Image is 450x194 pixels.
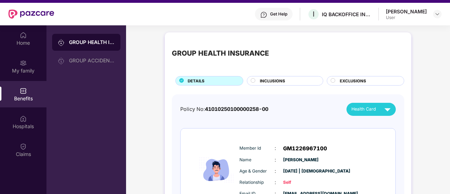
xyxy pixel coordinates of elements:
[275,179,276,186] span: :
[20,60,27,67] img: svg+xml;base64,PHN2ZyB3aWR0aD0iMjAiIGhlaWdodD0iMjAiIHZpZXdCb3g9IjAgMCAyMCAyMCIgZmlsbD0ibm9uZSIgeG...
[346,103,396,116] button: Health Card
[386,15,427,20] div: User
[283,157,318,163] span: [PERSON_NAME]
[188,78,205,84] span: DETAILS
[275,167,276,175] span: :
[172,48,269,59] div: GROUP HEALTH INSURANCE
[351,106,376,113] span: Health Card
[239,157,275,163] span: Name
[20,115,27,122] img: svg+xml;base64,PHN2ZyBpZD0iSG9zcGl0YWxzIiB4bWxucz0iaHR0cDovL3d3dy53My5vcmcvMjAwMC9zdmciIHdpZHRoPS...
[239,168,275,175] span: Age & Gender
[205,106,268,112] span: 41010250100000258-00
[381,103,394,115] img: svg+xml;base64,PHN2ZyB4bWxucz0iaHR0cDovL3d3dy53My5vcmcvMjAwMC9zdmciIHZpZXdCb3g9IjAgMCAyNCAyNCIgd2...
[260,11,267,18] img: svg+xml;base64,PHN2ZyBpZD0iSGVscC0zMngzMiIgeG1sbnM9Imh0dHA6Ly93d3cudzMub3JnLzIwMDAvc3ZnIiB3aWR0aD...
[283,144,327,153] span: GM1226967100
[239,179,275,186] span: Relationship
[20,143,27,150] img: svg+xml;base64,PHN2ZyBpZD0iQ2xhaW0iIHhtbG5zPSJodHRwOi8vd3d3LnczLm9yZy8yMDAwL3N2ZyIgd2lkdGg9IjIwIi...
[20,87,27,94] img: svg+xml;base64,PHN2ZyBpZD0iQmVuZWZpdHMiIHhtbG5zPSJodHRwOi8vd3d3LnczLm9yZy8yMDAwL3N2ZyIgd2lkdGg9Ij...
[58,39,65,46] img: svg+xml;base64,PHN2ZyB3aWR0aD0iMjAiIGhlaWdodD0iMjAiIHZpZXdCb3g9IjAgMCAyMCAyMCIgZmlsbD0ibm9uZSIgeG...
[283,168,318,175] span: [DATE] | [DEMOGRAPHIC_DATA]
[58,57,65,64] img: svg+xml;base64,PHN2ZyB3aWR0aD0iMjAiIGhlaWdodD0iMjAiIHZpZXdCb3g9IjAgMCAyMCAyMCIgZmlsbD0ibm9uZSIgeG...
[69,58,115,63] div: GROUP ACCIDENTAL INSURANCE
[283,179,318,186] span: Self
[270,11,287,17] div: Get Help
[275,144,276,152] span: :
[313,10,314,18] span: I
[275,156,276,164] span: :
[180,105,268,113] div: Policy No:
[8,10,54,19] img: New Pazcare Logo
[20,32,27,39] img: svg+xml;base64,PHN2ZyBpZD0iSG9tZSIgeG1sbnM9Imh0dHA6Ly93d3cudzMub3JnLzIwMDAvc3ZnIiB3aWR0aD0iMjAiIG...
[340,78,366,84] span: EXCLUSIONS
[239,145,275,152] span: Member Id
[435,11,440,17] img: svg+xml;base64,PHN2ZyBpZD0iRHJvcGRvd24tMzJ4MzIiIHhtbG5zPSJodHRwOi8vd3d3LnczLm9yZy8yMDAwL3N2ZyIgd2...
[386,8,427,15] div: [PERSON_NAME]
[322,11,371,18] div: IQ BACKOFFICE INDIA PRIVATE LIMITED
[260,78,285,84] span: INCLUSIONS
[69,39,115,46] div: GROUP HEALTH INSURANCE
